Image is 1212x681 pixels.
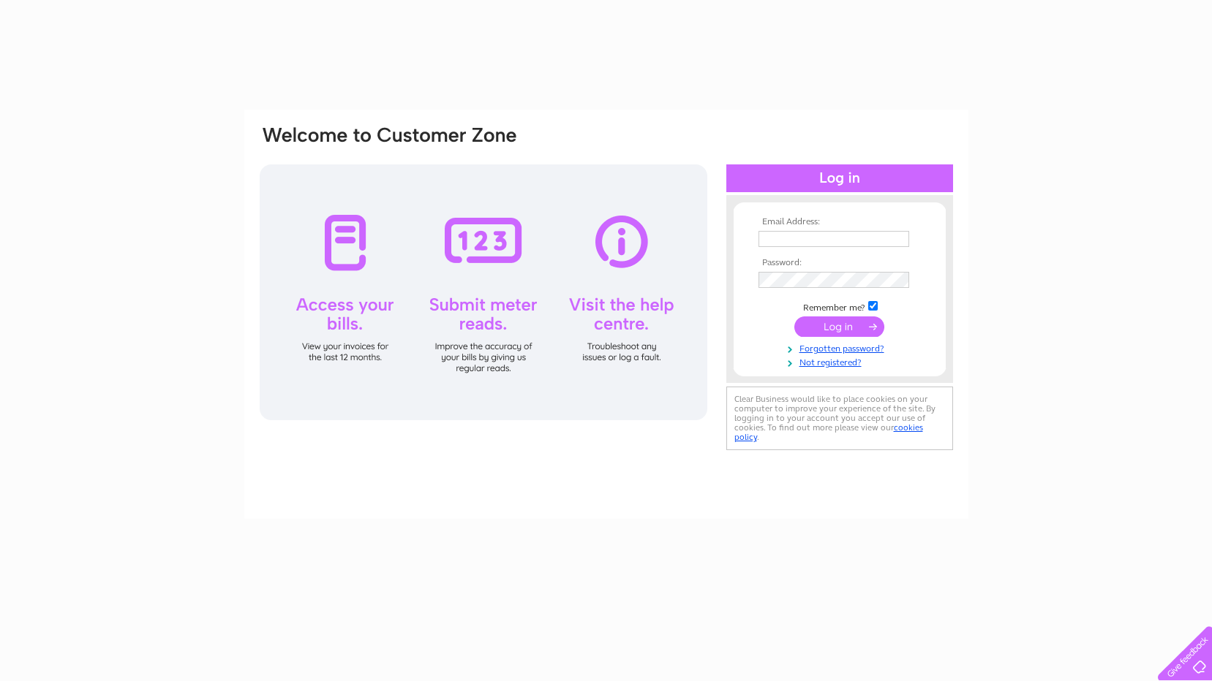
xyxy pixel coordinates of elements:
td: Remember me? [755,299,925,313]
div: Clear Business would like to place cookies on your computer to improve your experience of the sit... [726,387,953,450]
a: Not registered? [759,354,925,368]
input: Submit [794,316,884,337]
a: cookies policy [734,422,923,442]
a: Forgotten password? [759,340,925,354]
th: Email Address: [755,217,925,227]
th: Password: [755,258,925,268]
